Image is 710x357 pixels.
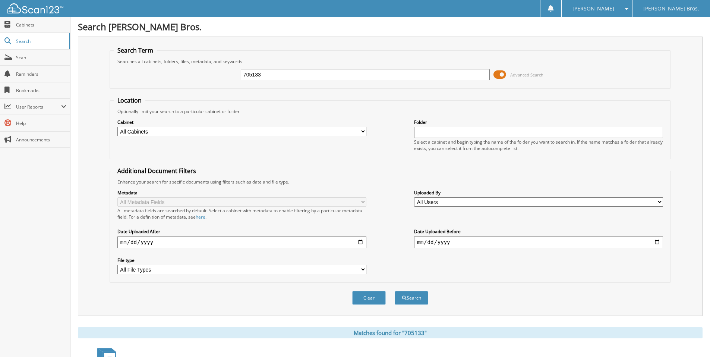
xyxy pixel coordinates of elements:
[16,120,66,126] span: Help
[414,190,663,196] label: Uploaded By
[78,21,703,33] h1: Search [PERSON_NAME] Bros.
[114,46,157,54] legend: Search Term
[414,228,663,235] label: Date Uploaded Before
[114,58,667,65] div: Searches all cabinets, folders, files, metadata, and keywords
[114,167,200,175] legend: Additional Document Filters
[7,3,63,13] img: scan123-logo-white.svg
[16,137,66,143] span: Announcements
[352,291,386,305] button: Clear
[196,214,205,220] a: here
[510,72,543,78] span: Advanced Search
[114,108,667,115] div: Optionally limit your search to a particular cabinet or folder
[117,257,366,263] label: File type
[16,54,66,61] span: Scan
[117,228,366,235] label: Date Uploaded After
[572,6,614,11] span: [PERSON_NAME]
[114,96,145,104] legend: Location
[117,190,366,196] label: Metadata
[16,104,61,110] span: User Reports
[16,22,66,28] span: Cabinets
[114,179,667,185] div: Enhance your search for specific documents using filters such as date and file type.
[16,71,66,77] span: Reminders
[414,236,663,248] input: end
[16,38,65,44] span: Search
[117,236,366,248] input: start
[395,291,428,305] button: Search
[414,119,663,125] label: Folder
[78,327,703,338] div: Matches found for "705133"
[117,119,366,125] label: Cabinet
[117,207,366,220] div: All metadata fields are searched by default. Select a cabinet with metadata to enable filtering b...
[16,87,66,94] span: Bookmarks
[643,6,699,11] span: [PERSON_NAME] Bros.
[414,139,663,151] div: Select a cabinet and begin typing the name of the folder you want to search in. If the name match...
